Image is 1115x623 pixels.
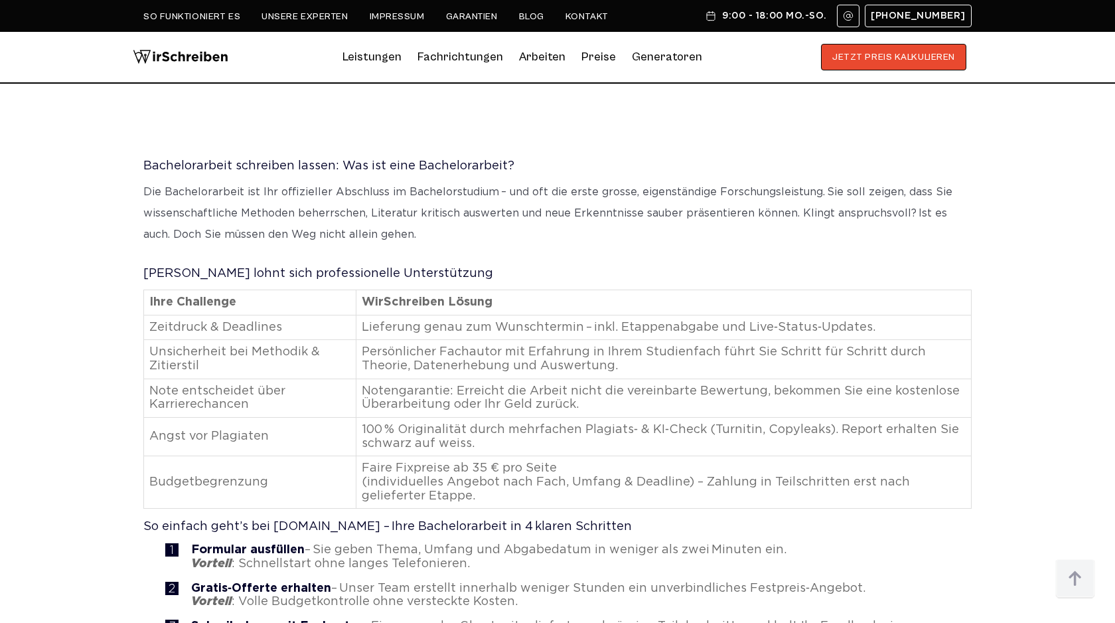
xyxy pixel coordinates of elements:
h2: So einfach geht’s bei [DOMAIN_NAME] – Ihre Bachelorarbeit in 4 klaren Schritten [143,521,972,533]
em: Vorteil [191,596,232,607]
td: Unsicherheit bei Methodik & Zitierstil [144,340,356,379]
img: button top [1055,559,1095,599]
td: Lieferung genau zum Wunschtermin – inkl. Etappen­abgabe und Live‑Status‑Updates. [356,315,971,340]
th: WirSchreiben Lösung [356,290,971,315]
td: 100 % Originalität durch mehrfachen Plagiats‑ & KI‑Check (Turnitin, Copyleaks). Report erhalten S... [356,417,971,456]
h2: Bachelorarbeit schreiben lassen: Was ist eine Bachelorarbeit? [143,160,972,172]
strong: Formular ausfüllen [191,545,305,555]
td: Zeitdruck & Deadlines [144,315,356,340]
a: Generatoren [632,46,702,68]
strong: Gratis‑Offerte erhalten [191,583,331,594]
li: – Sie geben Thema, Umfang und Abgabedatum in weniger als zwei Minuten ein. : Schnellstart ohne la... [167,543,972,571]
img: logo wirschreiben [133,44,228,70]
li: – Unser Team erstellt innerhalb weniger Stunden ein unverbindliches Festpreis‑Angebot. : Volle Bu... [167,582,972,609]
th: Ihre Challenge [144,290,356,315]
span: 9:00 - 18:00 Mo.-So. [722,11,826,21]
span: [PHONE_NUMBER] [871,11,966,21]
td: Persönlicher Fachautor mit Erfahrung in Ihrem Studienfach führt Sie Schritt für Schritt durch The... [356,340,971,379]
a: [PHONE_NUMBER] [865,5,972,27]
td: Budgetbegrenzung [144,456,356,509]
a: Unsere Experten [261,11,348,22]
a: Kontakt [565,11,609,22]
td: Note entscheidet über Karrierechancen [144,379,356,417]
a: Preise [581,50,616,64]
a: Fachrichtungen [417,46,503,68]
button: JETZT PREIS KALKULIEREN [821,44,966,70]
td: Noten­garantie: Erreicht die Arbeit nicht die vereinbarte Bewertung, bekommen Sie eine kostenlose... [356,379,971,417]
h2: [PERSON_NAME] lohnt sich professionelle Unterstützung [143,268,972,280]
td: Angst vor Plagiaten [144,417,356,456]
p: Die Bachelorarbeit ist Ihr offizieller Abschluss im Bachelorstudium – und oft die erste grosse, e... [143,182,972,246]
a: Impressum [370,11,425,22]
img: Email [843,11,854,21]
a: Leistungen [342,46,402,68]
a: Arbeiten [519,46,565,68]
a: Blog [519,11,544,22]
td: Faire Fixpreise ab 35 € pro Seite (individuelles Angebot nach Fach, Umfang & Deadline) – Zahlung ... [356,456,971,509]
em: Vorteil [191,559,232,569]
img: Schedule [705,11,717,21]
a: So funktioniert es [143,11,240,22]
a: Garantien [446,11,498,22]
